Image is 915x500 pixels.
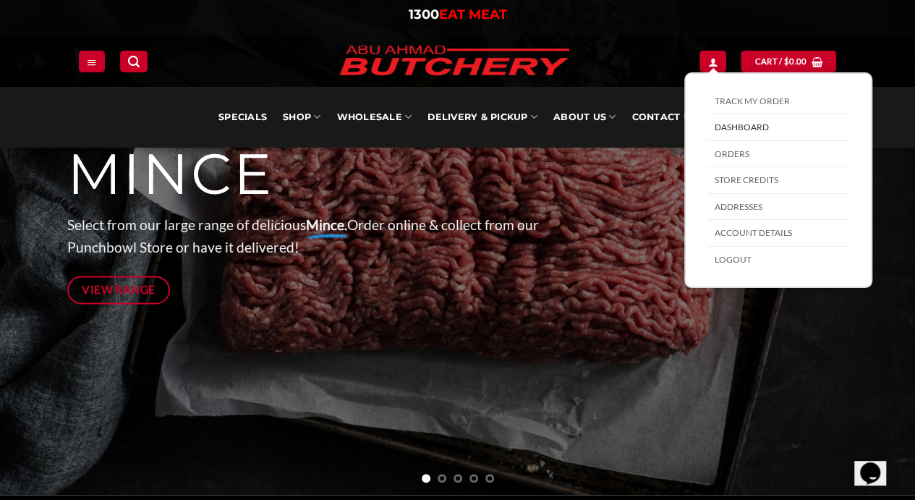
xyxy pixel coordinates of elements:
[336,87,412,148] a: Wholesale
[82,280,156,298] span: View Range
[754,55,807,68] span: Cart /
[409,7,507,22] a: 1300EAT MEAT
[707,141,849,168] a: Orders
[854,442,901,486] iframe: chat widget
[67,140,273,209] span: MINCE
[699,51,725,72] a: My account
[409,7,439,22] span: 1300
[707,220,849,247] a: Account details
[707,114,849,141] a: Dashboard
[784,56,807,66] bdi: 0.00
[79,51,105,72] a: Menu
[438,474,446,483] li: Page dot 2
[631,87,697,148] a: Contact Us
[469,474,478,483] li: Page dot 4
[218,87,267,148] a: Specials
[741,51,836,72] a: View cart
[707,247,849,273] a: Logout
[454,474,462,483] li: Page dot 3
[328,36,581,87] img: Abu Ahmad Butchery
[485,474,494,483] li: Page dot 5
[306,216,347,233] strong: Mince.
[439,7,507,22] span: EAT MEAT
[784,55,789,68] span: $
[283,87,320,148] a: SHOP
[67,276,171,304] a: View Range
[67,216,539,255] span: Select from our large range of delicious Order online & collect from our Punchbowl Store or have ...
[553,87,616,148] a: About Us
[427,87,537,148] a: Delivery & Pickup
[422,474,430,483] li: Page dot 1
[707,88,849,115] a: Track My Order
[120,51,148,72] a: Search
[707,194,849,221] a: Addresses
[707,167,849,194] a: Store Credits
